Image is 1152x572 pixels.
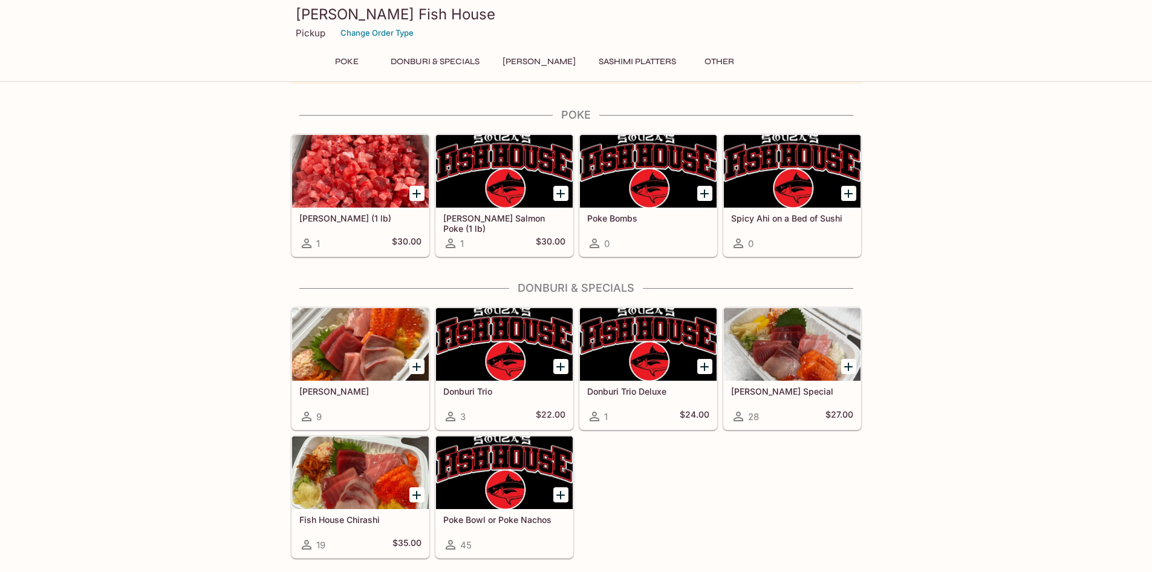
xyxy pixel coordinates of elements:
[731,213,853,223] h5: Spicy Ahi on a Bed of Sushi
[409,186,425,201] button: Add Ahi Poke (1 lb)
[291,436,429,558] a: Fish House Chirashi19$35.00
[841,359,856,374] button: Add Souza Special
[392,537,421,552] h5: $35.00
[384,53,486,70] button: Donburi & Specials
[604,411,608,422] span: 1
[587,213,709,223] h5: Poke Bombs
[409,487,425,502] button: Add Fish House Chirashi
[536,236,565,251] h5: $30.00
[604,238,610,249] span: 0
[292,135,429,208] div: Ahi Poke (1 lb)
[316,411,322,422] span: 9
[291,281,862,295] h4: Donburi & Specials
[553,186,568,201] button: Add Ora King Salmon Poke (1 lb)
[443,514,565,525] h5: Poke Bowl or Poke Nachos
[579,307,717,430] a: Donburi Trio Deluxe1$24.00
[587,386,709,396] h5: Donburi Trio Deluxe
[553,359,568,374] button: Add Donburi Trio
[443,386,565,396] h5: Donburi Trio
[299,213,421,223] h5: [PERSON_NAME] (1 lb)
[553,487,568,502] button: Add Poke Bowl or Poke Nachos
[292,308,429,381] div: Sashimi Donburis
[436,308,573,381] div: Donburi Trio
[392,236,421,251] h5: $30.00
[692,53,747,70] button: Other
[296,27,325,39] p: Pickup
[435,307,573,430] a: Donburi Trio3$22.00
[299,514,421,525] h5: Fish House Chirashi
[841,186,856,201] button: Add Spicy Ahi on a Bed of Sushi
[536,409,565,424] h5: $22.00
[460,411,466,422] span: 3
[825,409,853,424] h5: $27.00
[724,308,861,381] div: Souza Special
[496,53,582,70] button: [PERSON_NAME]
[291,134,429,257] a: [PERSON_NAME] (1 lb)1$30.00
[460,539,472,551] span: 45
[435,436,573,558] a: Poke Bowl or Poke Nachos45
[723,307,861,430] a: [PERSON_NAME] Special28$27.00
[580,308,717,381] div: Donburi Trio Deluxe
[299,386,421,396] h5: [PERSON_NAME]
[316,539,325,551] span: 19
[460,238,464,249] span: 1
[731,386,853,396] h5: [PERSON_NAME] Special
[291,108,862,122] h4: Poke
[724,135,861,208] div: Spicy Ahi on a Bed of Sushi
[592,53,683,70] button: Sashimi Platters
[409,359,425,374] button: Add Sashimi Donburis
[436,436,573,509] div: Poke Bowl or Poke Nachos
[697,359,712,374] button: Add Donburi Trio Deluxe
[443,213,565,233] h5: [PERSON_NAME] Salmon Poke (1 lb)
[292,436,429,509] div: Fish House Chirashi
[316,238,320,249] span: 1
[580,135,717,208] div: Poke Bombs
[723,134,861,257] a: Spicy Ahi on a Bed of Sushi0
[697,186,712,201] button: Add Poke Bombs
[335,24,419,42] button: Change Order Type
[748,411,759,422] span: 28
[435,134,573,257] a: [PERSON_NAME] Salmon Poke (1 lb)1$30.00
[291,307,429,430] a: [PERSON_NAME]9
[680,409,709,424] h5: $24.00
[436,135,573,208] div: Ora King Salmon Poke (1 lb)
[320,53,374,70] button: Poke
[296,5,857,24] h3: [PERSON_NAME] Fish House
[579,134,717,257] a: Poke Bombs0
[748,238,753,249] span: 0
